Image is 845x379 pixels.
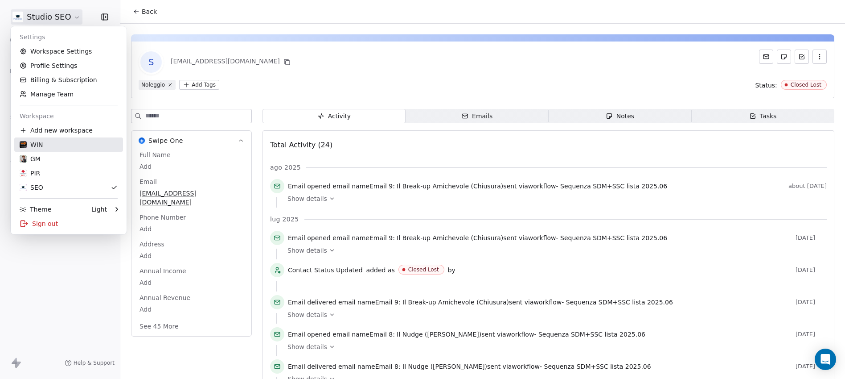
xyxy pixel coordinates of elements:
div: Light [91,205,107,214]
a: Profile Settings [14,58,123,73]
div: GM [20,154,41,163]
div: Theme [20,205,51,214]
div: Settings [14,30,123,44]
div: Workspace [14,109,123,123]
img: Icona%20StudioSEO_160x160.jpg [20,184,27,191]
img: logo%20piramis%20vodafone.jpg [20,170,27,177]
div: Sign out [14,217,123,231]
img: consulente_stile_cartoon.jpg [20,155,27,162]
div: PIR [20,169,40,178]
img: logo_bp_w3.png [20,141,27,148]
div: Add new workspace [14,123,123,137]
div: SEO [20,183,43,192]
div: WIN [20,140,43,149]
a: Billing & Subscription [14,73,123,87]
a: Manage Team [14,87,123,101]
a: Workspace Settings [14,44,123,58]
